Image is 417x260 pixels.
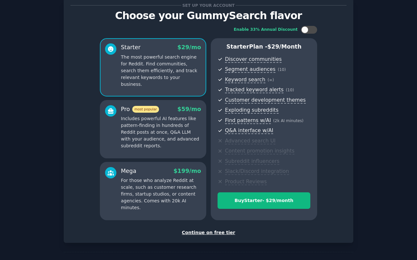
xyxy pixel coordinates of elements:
[225,127,273,134] span: Q&A interface w/AI
[225,117,271,124] span: Find patterns w/AI
[225,56,282,63] span: Discover communities
[121,105,159,113] div: Pro
[225,178,267,185] span: Product Reviews
[121,54,201,88] p: The most powerful search engine for Reddit. Find communities, search them efficiently, and track ...
[273,119,304,123] span: ( 2k AI minutes )
[218,197,310,204] div: Buy Starter - $ 29 /month
[225,168,289,175] span: Slack/Discord integration
[225,138,275,144] span: Advanced search UI
[286,88,294,92] span: ( 10 )
[181,2,236,9] span: Set up your account
[268,78,274,82] span: ( ∞ )
[218,43,310,51] p: Starter Plan -
[225,66,275,73] span: Segment audiences
[132,106,159,113] span: most popular
[225,107,278,114] span: Exploding subreddits
[225,158,279,165] span: Subreddit influencers
[174,168,201,174] span: $ 199 /mo
[218,192,310,209] button: BuyStarter- $29/month
[278,67,286,72] span: ( 10 )
[70,229,347,236] div: Continue on free tier
[121,177,201,211] p: For those who analyze Reddit at scale, such as customer research firms, startup studios, or conte...
[121,115,201,149] p: Includes powerful AI features like pattern-finding in hundreds of Reddit posts at once, Q&A LLM w...
[121,43,141,51] div: Starter
[177,106,201,112] span: $ 59 /mo
[121,167,136,175] div: Mega
[70,10,347,21] p: Choose your GummySearch flavor
[225,86,283,93] span: Tracked keyword alerts
[225,97,306,104] span: Customer development themes
[225,76,265,83] span: Keyword search
[177,44,201,51] span: $ 29 /mo
[267,43,302,50] span: $ 29 /month
[225,148,294,154] span: Content promotion insights
[234,27,298,33] div: Enable 33% Annual Discount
